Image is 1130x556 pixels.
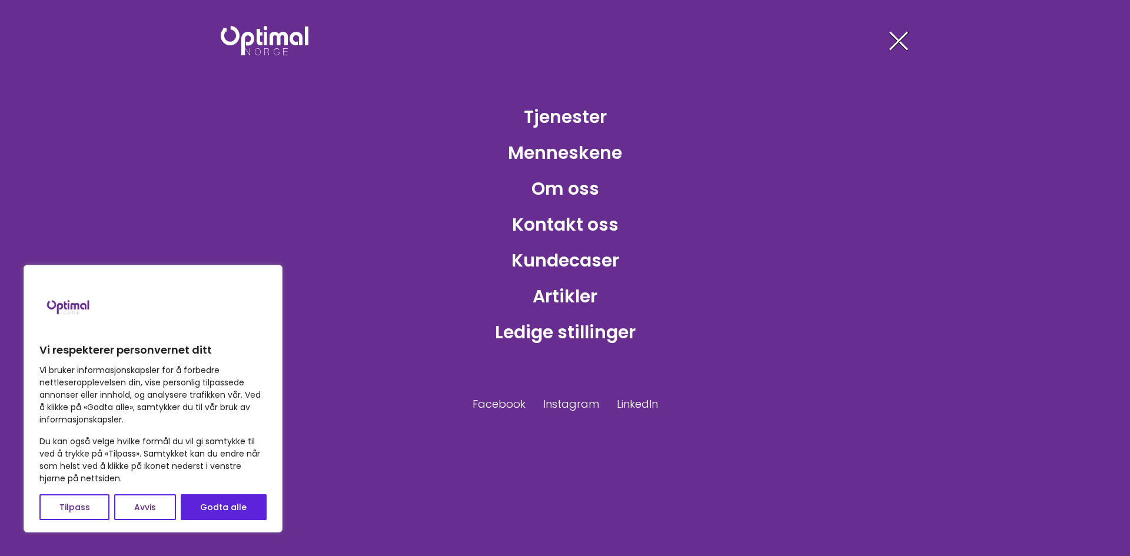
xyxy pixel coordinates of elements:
a: LinkedIn [617,396,658,412]
a: Om oss [522,169,609,208]
button: Tilpass [39,494,109,520]
a: Menneskene [498,134,632,172]
button: Avvis [114,494,175,520]
p: Vi bruker informasjonskapsler for å forbedre nettleseropplevelsen din, vise personlig tilpassede ... [39,364,267,426]
p: Du kan også velge hvilke formål du vil gi samtykke til ved å trykke på «Tilpass». Samtykket kan d... [39,435,267,485]
a: Instagram [543,396,599,412]
img: Brand logo [39,277,98,336]
a: Kontakt oss [503,205,628,244]
a: Artikler [523,277,607,315]
a: Tjenester [514,98,616,136]
a: Ledige stillinger [486,313,645,351]
img: Optimal Norge [221,26,308,55]
a: Kundecaser [502,241,629,279]
div: Vi respekterer personvernet ditt [24,265,282,532]
p: Vi respekterer personvernet ditt [39,343,267,357]
button: Godta alle [181,494,267,520]
a: Facebook [473,396,526,412]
